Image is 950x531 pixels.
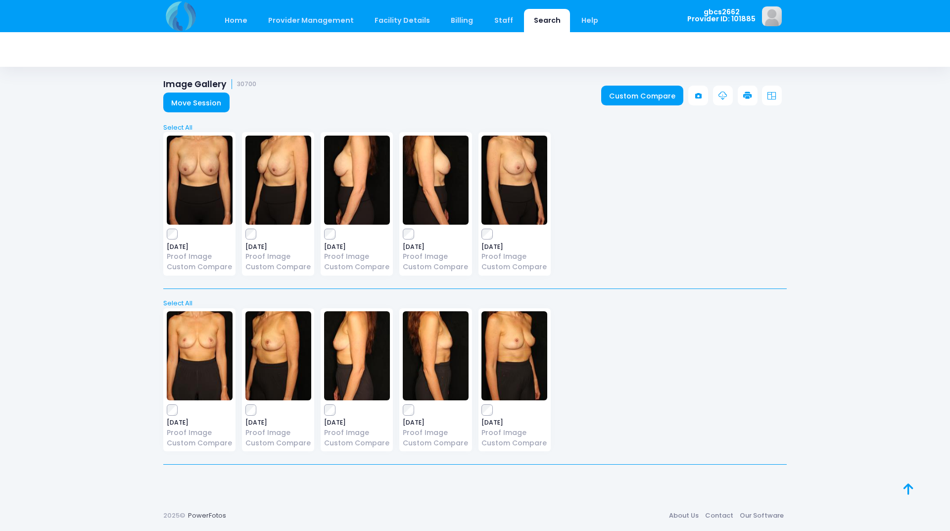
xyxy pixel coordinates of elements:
[167,311,233,400] img: image
[687,8,756,23] span: gbcs2662 Provider ID: 101885
[324,251,390,262] a: Proof Image
[403,136,469,225] img: image
[163,511,185,520] span: 2025©
[167,428,233,438] a: Proof Image
[167,244,233,250] span: [DATE]
[215,9,257,32] a: Home
[163,79,256,90] h1: Image Gallery
[188,511,226,520] a: PowerFotos
[324,244,390,250] span: [DATE]
[245,251,311,262] a: Proof Image
[572,9,608,32] a: Help
[403,311,469,400] img: image
[324,311,390,400] img: image
[167,438,233,448] a: Custom Compare
[245,438,311,448] a: Custom Compare
[258,9,363,32] a: Provider Management
[245,136,311,225] img: image
[601,86,684,105] a: Custom Compare
[481,420,547,426] span: [DATE]
[365,9,440,32] a: Facility Details
[403,244,469,250] span: [DATE]
[403,420,469,426] span: [DATE]
[484,9,522,32] a: Staff
[403,251,469,262] a: Proof Image
[324,420,390,426] span: [DATE]
[481,244,547,250] span: [DATE]
[403,262,469,272] a: Custom Compare
[245,311,311,400] img: image
[524,9,570,32] a: Search
[324,262,390,272] a: Custom Compare
[481,262,547,272] a: Custom Compare
[324,438,390,448] a: Custom Compare
[481,438,547,448] a: Custom Compare
[403,438,469,448] a: Custom Compare
[481,136,547,225] img: image
[245,428,311,438] a: Proof Image
[481,428,547,438] a: Proof Image
[167,262,233,272] a: Custom Compare
[167,136,233,225] img: image
[481,251,547,262] a: Proof Image
[160,298,790,308] a: Select All
[245,420,311,426] span: [DATE]
[167,420,233,426] span: [DATE]
[736,507,787,525] a: Our Software
[163,93,230,112] a: Move Session
[665,507,702,525] a: About Us
[324,136,390,225] img: image
[403,428,469,438] a: Proof Image
[160,123,790,133] a: Select All
[324,428,390,438] a: Proof Image
[167,251,233,262] a: Proof Image
[245,262,311,272] a: Custom Compare
[441,9,483,32] a: Billing
[245,244,311,250] span: [DATE]
[762,6,782,26] img: image
[237,81,256,88] small: 30700
[481,311,547,400] img: image
[702,507,736,525] a: Contact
